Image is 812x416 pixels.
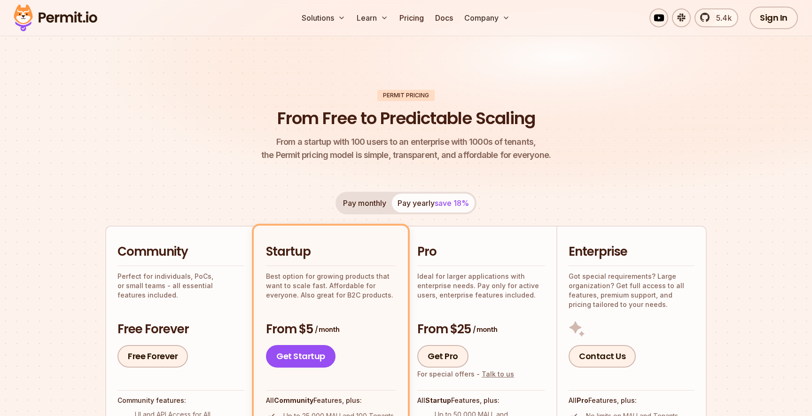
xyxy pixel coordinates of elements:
p: Perfect for individuals, PoCs, or small teams - all essential features included. [117,272,244,300]
p: Best option for growing products that want to scale fast. Affordable for everyone. Also great for... [266,272,396,300]
p: Got special requirements? Large organization? Get full access to all features, premium support, a... [569,272,695,309]
span: / month [315,325,339,334]
h1: From Free to Predictable Scaling [277,107,535,130]
button: Company [461,8,514,27]
span: 5.4k [710,12,732,24]
h2: Pro [417,243,545,260]
div: Permit Pricing [377,90,435,101]
span: / month [473,325,497,334]
strong: Pro [577,396,588,404]
div: For special offers - [417,369,514,379]
h4: All Features, plus: [266,396,396,405]
h3: Free Forever [117,321,244,338]
h2: Startup [266,243,396,260]
strong: Community [274,396,313,404]
h2: Enterprise [569,243,695,260]
h2: Community [117,243,244,260]
a: Docs [431,8,457,27]
p: Ideal for larger applications with enterprise needs. Pay only for active users, enterprise featur... [417,272,545,300]
h4: Community features: [117,396,244,405]
a: Pricing [396,8,428,27]
a: Get Pro [417,345,468,368]
h4: All Features, plus: [417,396,545,405]
img: Permit logo [9,2,101,34]
button: Solutions [298,8,349,27]
a: Get Startup [266,345,336,368]
button: Learn [353,8,392,27]
h4: All Features, plus: [569,396,695,405]
a: Contact Us [569,345,636,368]
button: Pay monthly [337,194,392,212]
a: Talk to us [482,370,514,378]
strong: Startup [425,396,451,404]
h3: From $5 [266,321,396,338]
p: the Permit pricing model is simple, transparent, and affordable for everyone. [261,135,551,162]
a: Sign In [750,7,798,29]
a: Free Forever [117,345,188,368]
a: 5.4k [695,8,738,27]
h3: From $25 [417,321,545,338]
span: From a startup with 100 users to an enterprise with 1000s of tenants, [261,135,551,149]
